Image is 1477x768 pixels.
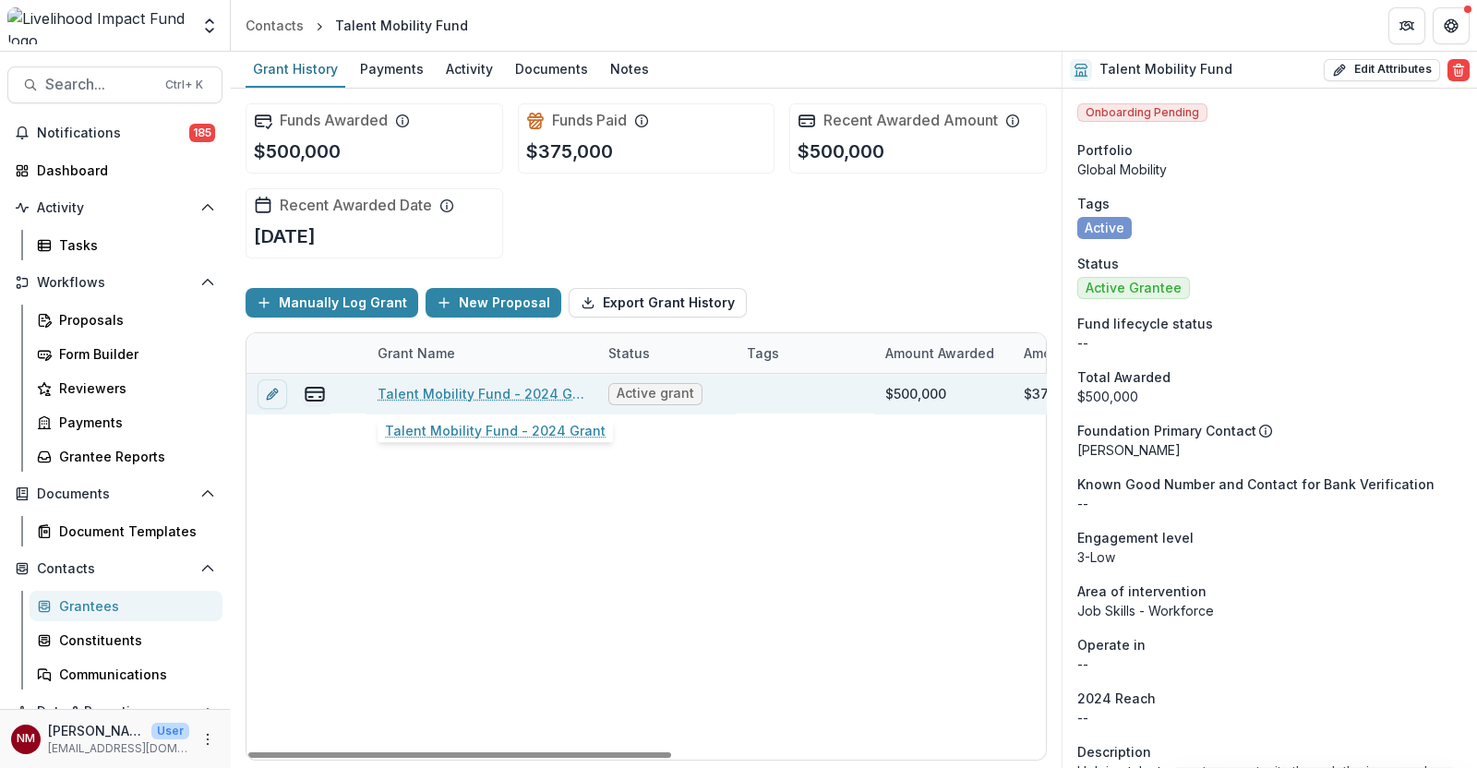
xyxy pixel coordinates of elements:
button: Open Activity [7,193,222,222]
span: Search... [45,76,154,93]
p: $500,000 [254,138,341,165]
div: Notes [603,55,656,82]
button: Notifications185 [7,118,222,148]
a: Notes [603,52,656,88]
button: Open Contacts [7,554,222,583]
div: Proposals [59,310,208,330]
a: Reviewers [30,373,222,403]
a: Activity [438,52,500,88]
div: Grant Name [366,333,597,373]
button: Open Workflows [7,268,222,297]
p: -- [1077,654,1462,674]
div: Grant History [246,55,345,82]
div: Amount Awarded [874,333,1013,373]
a: Document Templates [30,516,222,546]
a: Grant History [246,52,345,88]
a: Payments [353,52,431,88]
button: Edit Attributes [1324,59,1440,81]
a: Form Builder [30,339,222,369]
img: Livelihood Impact Fund logo [7,7,189,44]
h2: Recent Awarded Amount [823,112,998,129]
p: Job Skills - Workforce [1077,601,1462,620]
div: Tasks [59,235,208,255]
span: Tags [1077,194,1110,213]
div: Talent Mobility Fund [335,16,468,35]
button: Open Data & Reporting [7,697,222,726]
div: Status [597,333,736,373]
span: Onboarding Pending [1077,103,1207,122]
div: Tags [736,333,874,373]
button: Partners [1388,7,1425,44]
p: 3-Low [1077,547,1462,567]
span: Contacts [37,561,193,577]
a: Proposals [30,305,222,335]
a: Talent Mobility Fund - 2024 Grant [378,384,586,403]
div: Tags [736,343,790,363]
span: Data & Reporting [37,704,193,720]
a: Payments [30,407,222,438]
p: Amount Paid [1024,343,1105,363]
div: Njeri Muthuri [17,733,35,745]
h2: Funds Awarded [280,112,388,129]
p: -- [1077,333,1462,353]
span: Workflows [37,275,193,291]
span: Fund lifecycle status [1077,314,1213,333]
div: Documents [508,55,595,82]
button: Search... [7,66,222,103]
button: Delete [1447,59,1470,81]
p: $375,000 [526,138,613,165]
p: User [151,723,189,739]
button: view-payments [304,383,326,405]
button: New Proposal [426,288,561,318]
span: Notifications [37,126,189,141]
div: $375,000 [1024,384,1085,403]
div: Amount Paid [1013,333,1151,373]
h2: Talent Mobility Fund [1099,62,1232,78]
div: Payments [353,55,431,82]
div: Dashboard [37,161,208,180]
p: [PERSON_NAME] [1077,440,1462,460]
div: Status [597,343,661,363]
p: Global Mobility [1077,160,1462,179]
button: More [197,728,219,750]
span: Active [1085,221,1124,236]
div: Document Templates [59,522,208,541]
button: Open Documents [7,479,222,509]
div: Communications [59,665,208,684]
div: $500,000 [1077,387,1462,406]
p: -- [1077,494,1462,513]
a: Constituents [30,625,222,655]
p: -- [1077,708,1462,727]
a: Tasks [30,230,222,260]
span: Description [1077,742,1151,762]
div: Ctrl + K [162,75,207,95]
span: Activity [37,200,193,216]
button: Open entity switcher [197,7,222,44]
div: Activity [438,55,500,82]
a: Grantees [30,591,222,621]
span: Area of intervention [1077,582,1207,601]
div: Grantee Reports [59,447,208,466]
button: Export Grant History [569,288,747,318]
div: $500,000 [885,384,946,403]
a: Contacts [238,12,311,39]
span: Total Awarded [1077,367,1171,387]
div: Amount Awarded [874,343,1005,363]
button: edit [258,379,287,409]
a: Dashboard [7,155,222,186]
h2: Funds Paid [552,112,627,129]
div: Reviewers [59,378,208,398]
button: Manually Log Grant [246,288,418,318]
div: Contacts [246,16,304,35]
div: Grantees [59,596,208,616]
span: Known Good Number and Contact for Bank Verification [1077,474,1435,494]
span: Active Grantee [1086,281,1182,296]
span: 185 [189,124,215,142]
div: Form Builder [59,344,208,364]
a: Communications [30,659,222,690]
